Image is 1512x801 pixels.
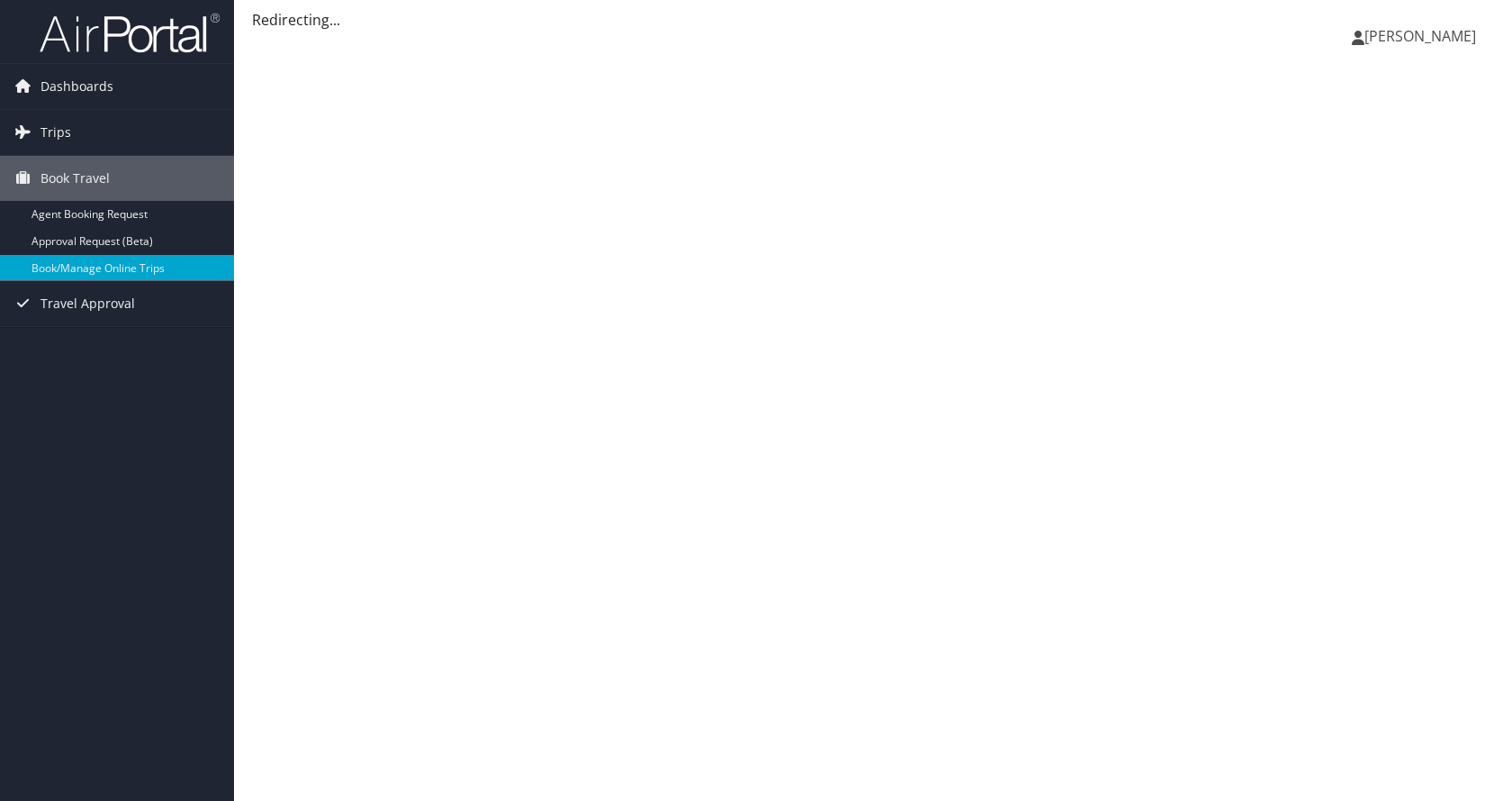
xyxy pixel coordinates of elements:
span: Trips [40,110,71,155]
a: [PERSON_NAME] [1352,9,1494,63]
div: Redirecting... [252,9,1494,31]
span: Travel Approval [40,281,135,326]
span: [PERSON_NAME] [1364,26,1476,46]
span: Dashboards [40,64,113,109]
img: airportal-logo.png [40,12,220,54]
span: Book Travel [40,156,110,201]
